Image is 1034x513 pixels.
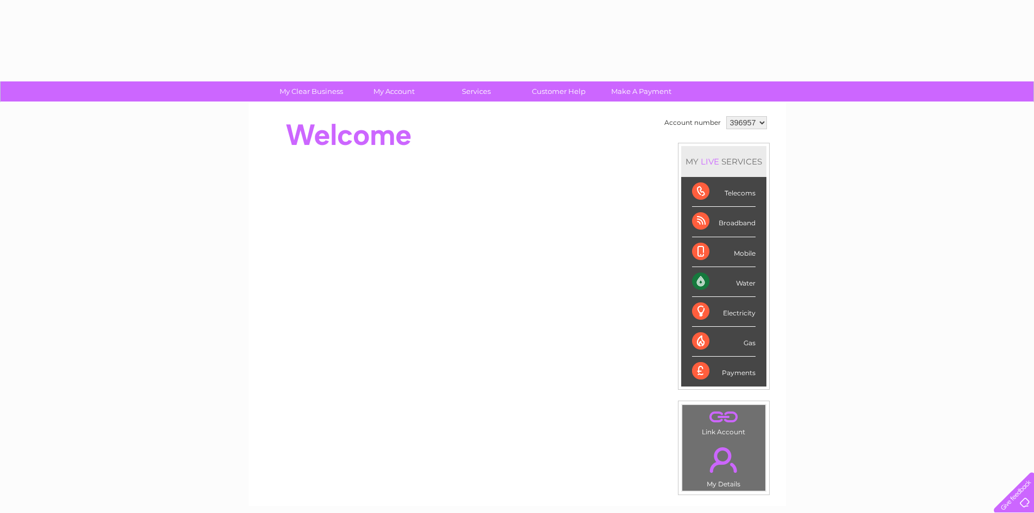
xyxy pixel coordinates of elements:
[699,156,721,167] div: LIVE
[432,81,521,102] a: Services
[692,357,756,386] div: Payments
[692,267,756,297] div: Water
[349,81,439,102] a: My Account
[692,177,756,207] div: Telecoms
[267,81,356,102] a: My Clear Business
[662,113,724,132] td: Account number
[692,237,756,267] div: Mobile
[597,81,686,102] a: Make A Payment
[685,441,763,479] a: .
[682,404,766,439] td: Link Account
[692,207,756,237] div: Broadband
[685,408,763,427] a: .
[682,438,766,491] td: My Details
[681,146,766,177] div: MY SERVICES
[514,81,604,102] a: Customer Help
[692,327,756,357] div: Gas
[692,297,756,327] div: Electricity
